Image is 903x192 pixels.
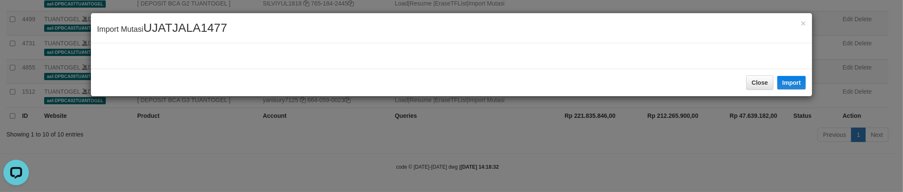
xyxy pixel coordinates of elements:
[144,21,227,34] span: UJATJALA1477
[801,19,806,28] button: Close
[746,75,773,90] button: Close
[801,18,806,28] span: ×
[97,25,227,33] span: Import Mutasi
[777,76,806,89] button: Import
[3,3,29,29] button: Open LiveChat chat widget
